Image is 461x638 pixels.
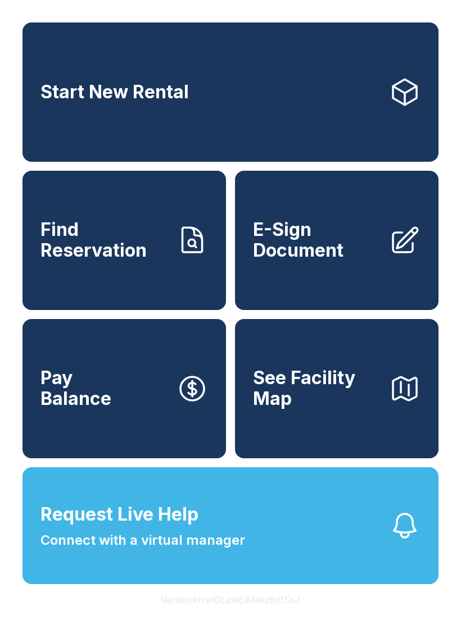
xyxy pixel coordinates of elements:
a: Start New Rental [22,22,439,162]
span: Find Reservation [40,220,168,261]
span: Start New Rental [40,82,189,103]
span: Pay Balance [40,368,111,409]
button: Request Live HelpConnect with a virtual manager [22,467,439,584]
a: E-Sign Document [235,171,439,310]
span: Request Live Help [40,501,198,528]
button: VersionkrrefDLawElMlwz8nfSsJ [152,584,309,616]
a: Find Reservation [22,171,226,310]
span: E-Sign Document [253,220,380,261]
button: See Facility Map [235,319,439,458]
span: See Facility Map [253,368,380,409]
button: PayBalance [22,319,226,458]
span: Connect with a virtual manager [40,530,245,550]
